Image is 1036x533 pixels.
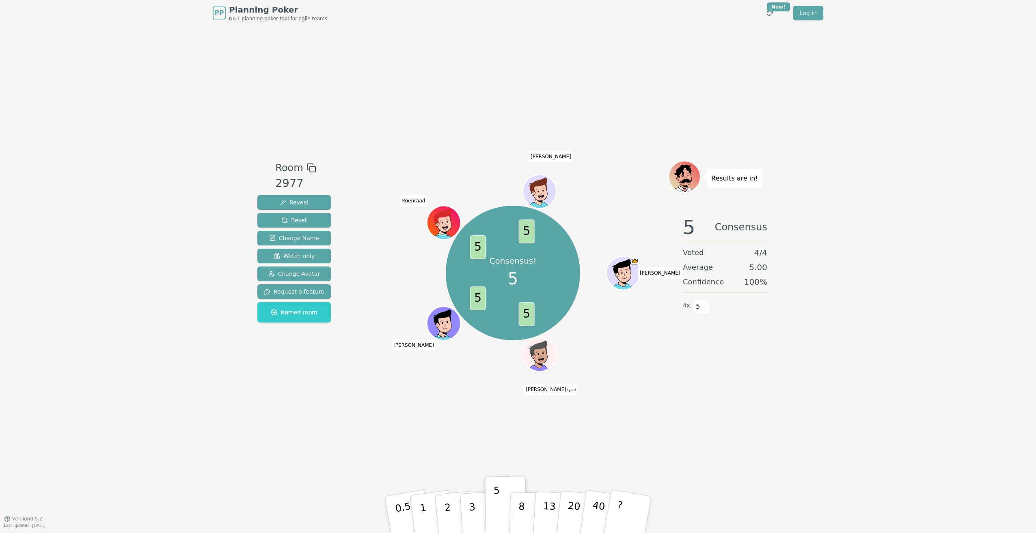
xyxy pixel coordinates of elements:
span: 4 x [683,301,690,310]
button: Reset [257,213,331,228]
span: Room [275,161,303,175]
button: Reveal [257,195,331,210]
span: Reveal [280,198,309,206]
button: Watch only [257,249,331,263]
span: No.1 planning poker tool for agile teams [229,15,327,22]
span: Change Avatar [268,270,320,278]
span: 5.00 [749,262,767,273]
div: 2977 [275,175,316,192]
span: Planning Poker [229,4,327,15]
button: Named room [257,302,331,322]
a: PPPlanning PokerNo.1 planning poker tool for agile teams [213,4,327,22]
span: Chris is the host [630,257,639,266]
span: Voted [683,247,704,258]
button: Version0.9.2 [4,516,43,522]
button: Request a feature [257,284,331,299]
span: Named room [271,308,317,316]
button: Click to change your avatar [524,339,555,370]
span: Request a feature [264,288,324,296]
span: 4 / 4 [754,247,767,258]
span: 5 [508,266,518,291]
span: Click to change your name [524,384,578,395]
span: 5 [683,217,695,237]
span: Click to change your name [529,150,573,162]
p: Results are in! [711,173,758,184]
span: Version 0.9.2 [12,516,43,522]
span: Reset [281,216,307,224]
div: New! [767,2,790,11]
span: PP [214,8,224,18]
span: 5 [518,219,534,243]
span: Click to change your name [400,195,427,206]
span: 5 [470,235,486,259]
span: Last updated: [DATE] [4,523,45,528]
span: Consensus [715,217,767,237]
span: Change Name [269,234,319,242]
span: Watch only [274,252,315,260]
a: Log in [793,6,823,20]
button: New! [762,6,777,20]
span: (you) [566,388,576,392]
span: Average [683,262,713,273]
span: Click to change your name [638,267,682,279]
span: 100 % [744,276,767,288]
span: Confidence [683,276,724,288]
button: Change Name [257,231,331,245]
span: 5 [470,287,486,311]
p: 5 [494,485,501,529]
button: Change Avatar [257,266,331,281]
span: 5 [693,300,703,314]
span: 5 [518,303,534,327]
span: Click to change your name [391,339,436,350]
p: Consensus! [490,255,537,266]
